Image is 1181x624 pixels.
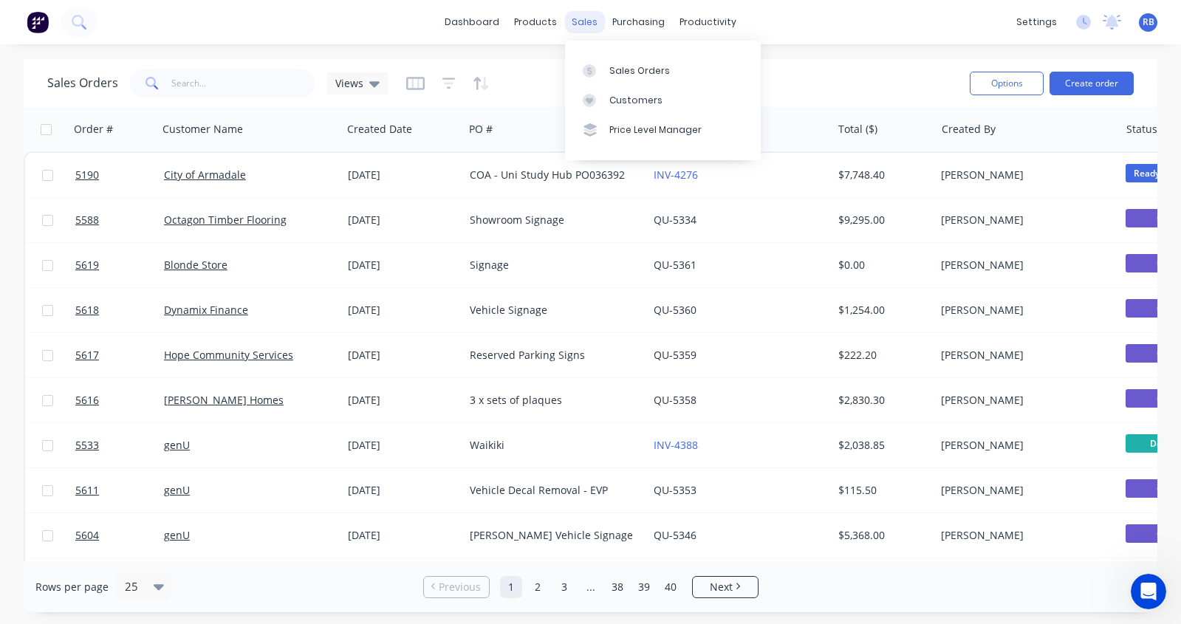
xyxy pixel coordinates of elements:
[75,348,99,363] span: 5617
[75,483,99,498] span: 5611
[941,528,1105,543] div: [PERSON_NAME]
[348,393,458,408] div: [DATE]
[417,576,764,598] ul: Pagination
[654,258,696,272] a: QU-5361
[693,580,758,594] a: Next page
[470,258,634,272] div: Signage
[75,213,99,227] span: 5588
[838,483,925,498] div: $115.50
[527,576,549,598] a: Page 2
[75,288,164,332] a: 5618
[348,168,458,182] div: [DATE]
[470,528,634,543] div: [PERSON_NAME] Vehicle Signage
[27,11,49,33] img: Factory
[164,258,227,272] a: Blonde Store
[439,580,481,594] span: Previous
[500,576,522,598] a: Page 1 is your current page
[469,122,493,137] div: PO #
[580,576,602,598] a: Jump forward
[654,213,696,227] a: QU-5334
[75,258,99,272] span: 5619
[470,483,634,498] div: Vehicle Decal Removal - EVP
[565,115,761,145] a: Price Level Manager
[838,258,925,272] div: $0.00
[75,153,164,197] a: 5190
[672,11,744,33] div: productivity
[941,258,1105,272] div: [PERSON_NAME]
[75,243,164,287] a: 5619
[171,69,315,98] input: Search...
[609,64,670,78] div: Sales Orders
[654,528,696,542] a: QU-5346
[941,348,1105,363] div: [PERSON_NAME]
[605,11,672,33] div: purchasing
[970,72,1044,95] button: Options
[942,122,996,137] div: Created By
[47,76,118,90] h1: Sales Orders
[838,528,925,543] div: $5,368.00
[75,198,164,242] a: 5588
[75,528,99,543] span: 5604
[75,303,99,318] span: 5618
[164,528,190,542] a: genU
[838,303,925,318] div: $1,254.00
[75,558,164,603] a: 5612
[335,75,363,91] span: Views
[633,576,655,598] a: Page 39
[654,393,696,407] a: QU-5358
[470,393,634,408] div: 3 x sets of plaques
[74,122,113,137] div: Order #
[565,86,761,115] a: Customers
[941,483,1105,498] div: [PERSON_NAME]
[654,168,698,182] a: INV-4276
[164,483,190,497] a: genU
[75,393,99,408] span: 5616
[348,483,458,498] div: [DATE]
[424,580,489,594] a: Previous page
[75,468,164,512] a: 5611
[941,168,1105,182] div: [PERSON_NAME]
[348,258,458,272] div: [DATE]
[1126,122,1157,137] div: Status
[654,303,696,317] a: QU-5360
[162,122,243,137] div: Customer Name
[553,576,575,598] a: Page 3
[507,11,564,33] div: products
[654,348,696,362] a: QU-5359
[470,438,634,453] div: Waikiki
[164,303,248,317] a: Dynamix Finance
[941,213,1105,227] div: [PERSON_NAME]
[75,438,99,453] span: 5533
[164,438,190,452] a: genU
[838,122,877,137] div: Total ($)
[164,213,287,227] a: Octagon Timber Flooring
[164,168,246,182] a: City of Armadale
[347,122,412,137] div: Created Date
[470,303,634,318] div: Vehicle Signage
[348,438,458,453] div: [DATE]
[75,378,164,422] a: 5616
[75,333,164,377] a: 5617
[348,348,458,363] div: [DATE]
[1050,72,1134,95] button: Create order
[838,438,925,453] div: $2,038.85
[348,528,458,543] div: [DATE]
[838,393,925,408] div: $2,830.30
[1131,574,1166,609] iframe: Intercom live chat
[654,483,696,497] a: QU-5353
[470,168,634,182] div: COA - Uni Study Hub PO036392
[654,438,698,452] a: INV-4388
[164,348,293,362] a: Hope Community Services
[348,303,458,318] div: [DATE]
[565,55,761,85] a: Sales Orders
[606,576,629,598] a: Page 38
[164,393,284,407] a: [PERSON_NAME] Homes
[609,123,702,137] div: Price Level Manager
[1143,16,1154,29] span: RB
[35,580,109,594] span: Rows per page
[710,580,733,594] span: Next
[838,213,925,227] div: $9,295.00
[75,513,164,558] a: 5604
[941,303,1105,318] div: [PERSON_NAME]
[470,348,634,363] div: Reserved Parking Signs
